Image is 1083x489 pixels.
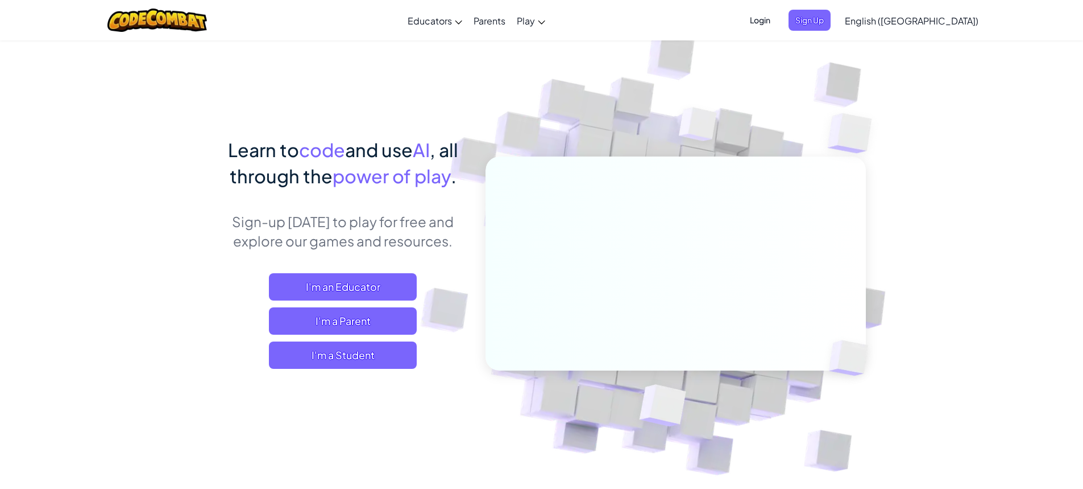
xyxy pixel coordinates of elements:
[805,85,903,182] img: Overlap cubes
[402,5,468,36] a: Educators
[657,85,739,170] img: Overlap cubes
[511,5,551,36] a: Play
[789,10,831,31] button: Sign Up
[228,138,299,161] span: Learn to
[413,138,430,161] span: AI
[269,307,417,335] a: I'm a Parent
[299,138,345,161] span: code
[269,342,417,369] button: I'm a Student
[451,165,457,187] span: .
[218,212,468,250] p: Sign-up [DATE] to play for free and explore our games and resources.
[845,15,978,27] span: English ([GEOGRAPHIC_DATA])
[107,9,207,32] img: CodeCombat logo
[269,273,417,301] a: I'm an Educator
[810,317,895,400] img: Overlap cubes
[611,360,713,455] img: Overlap cubes
[408,15,452,27] span: Educators
[468,5,511,36] a: Parents
[333,165,451,187] span: power of play
[345,138,413,161] span: and use
[743,10,777,31] button: Login
[517,15,535,27] span: Play
[839,5,984,36] a: English ([GEOGRAPHIC_DATA])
